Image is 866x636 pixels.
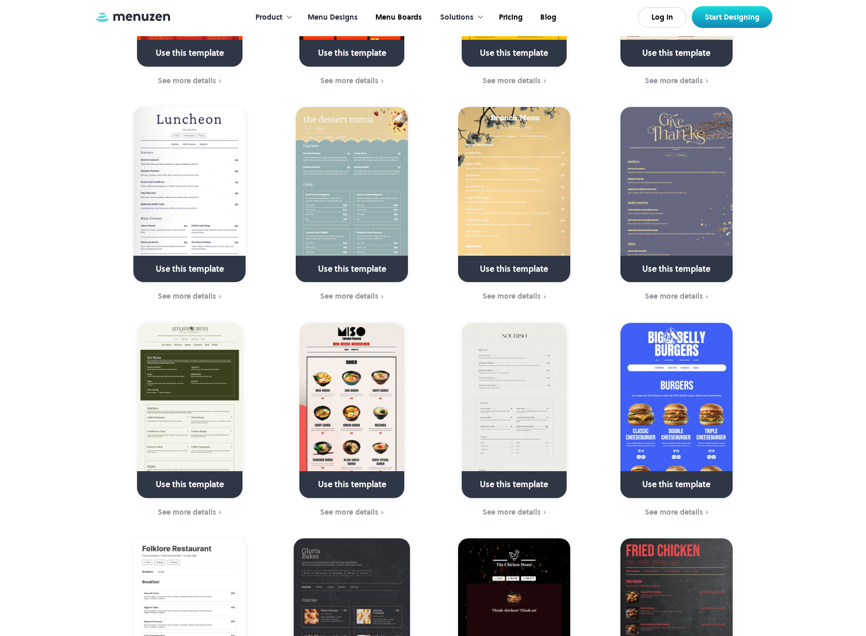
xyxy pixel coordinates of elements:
[620,107,733,282] a: Use this template
[645,292,703,300] div: See more details
[430,2,489,34] div: Solutions
[320,508,378,516] div: See more details
[458,107,570,282] a: Use this template
[133,107,246,282] a: Use this template
[137,323,242,498] a: Use this template
[158,76,216,85] div: See more details
[482,76,541,85] div: See more details
[158,508,216,516] div: See more details
[245,2,298,34] div: Product
[620,323,733,498] a: Use this template
[645,76,703,85] div: See more details
[158,292,216,300] div: See more details
[115,507,265,518] a: See more details
[692,6,772,28] a: Start Designing
[602,75,751,87] a: See more details
[255,12,282,23] div: Product
[439,507,589,518] a: See more details
[296,107,408,282] a: Use this template
[602,507,751,518] a: See more details
[645,508,703,516] div: See more details
[298,2,366,34] a: Menu Designs
[462,323,567,498] a: Use this template
[638,7,687,28] a: Log In
[440,12,474,23] div: Solutions
[489,2,530,34] a: Pricing
[366,2,430,34] a: Menu Boards
[439,75,589,87] a: See more details
[277,507,427,518] a: See more details
[115,75,265,87] a: See more details
[277,75,427,87] a: See more details
[320,292,378,300] div: See more details
[602,291,751,302] a: See more details
[482,292,541,300] div: See more details
[115,291,265,302] a: See more details
[277,291,427,302] a: See more details
[320,76,378,85] div: See more details
[299,323,404,498] a: Use this template
[439,291,589,302] a: See more details
[530,2,564,34] a: Blog
[482,508,541,516] div: See more details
